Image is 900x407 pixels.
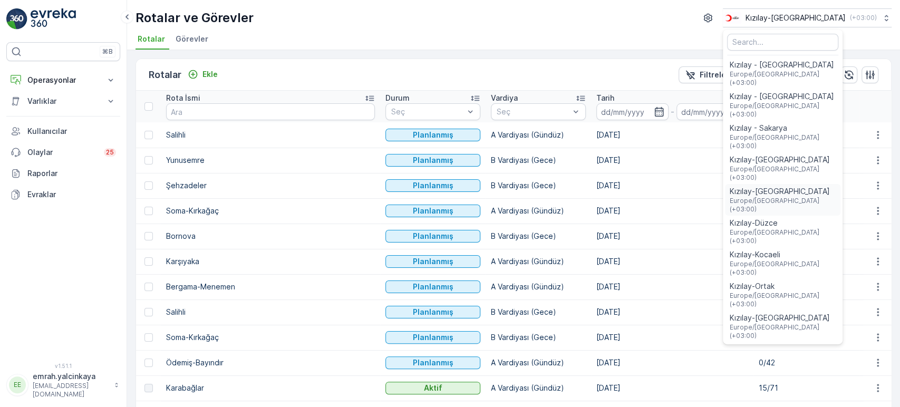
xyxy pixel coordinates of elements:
[591,375,753,401] td: [DATE]
[144,207,153,215] div: Toggle Row Selected
[6,163,120,184] a: Raporlar
[729,70,836,87] span: Europe/[GEOGRAPHIC_DATA] (+03:00)
[27,147,98,158] p: Olaylar
[497,106,569,117] p: Seç
[6,91,120,112] button: Varlıklar
[6,363,120,369] span: v 1.51.1
[413,231,453,241] p: Planlanmış
[27,189,116,200] p: Evraklar
[176,34,208,44] span: Görevler
[413,282,453,292] p: Planlanmış
[679,66,767,83] button: Filtreleri temizle
[136,9,254,26] p: Rotalar ve Görevler
[591,299,753,325] td: [DATE]
[385,93,410,103] p: Durum
[723,8,892,27] button: Kızılay-[GEOGRAPHIC_DATA](+03:00)
[596,93,614,103] p: Tarih
[729,218,836,228] span: Kızılay-Düzce
[729,102,836,119] span: Europe/[GEOGRAPHIC_DATA] (+03:00)
[166,256,375,267] p: Karşıyaka
[166,130,375,140] p: Salihli
[413,357,453,368] p: Planlanmış
[491,357,586,368] p: A Vardiyası (Gündüz)
[166,332,375,343] p: Soma-Kırkağaç
[591,148,753,173] td: [DATE]
[729,197,836,214] span: Europe/[GEOGRAPHIC_DATA] (+03:00)
[31,8,76,30] img: logo_light-DOdMpM7g.png
[729,186,836,197] span: Kızılay-[GEOGRAPHIC_DATA]
[144,283,153,291] div: Toggle Row Selected
[413,130,453,140] p: Planlanmış
[491,332,586,343] p: B Vardiyası (Gece)
[729,228,836,245] span: Europe/[GEOGRAPHIC_DATA] (+03:00)
[102,47,113,56] p: ⌘B
[166,180,375,191] p: Şehzadeler
[144,156,153,164] div: Toggle Row Selected
[6,70,120,91] button: Operasyonlar
[591,122,753,148] td: [DATE]
[491,307,586,317] p: B Vardiyası (Gece)
[729,60,836,70] span: Kızılay - [GEOGRAPHIC_DATA]
[729,292,836,308] span: Europe/[GEOGRAPHIC_DATA] (+03:00)
[6,121,120,142] a: Kullanıcılar
[729,123,836,133] span: Kızılay - Sakarya
[144,257,153,266] div: Toggle Row Selected
[166,155,375,166] p: Yunusemre
[385,255,480,268] button: Planlanmış
[491,383,586,393] p: A Vardiyası (Gündüz)
[591,249,753,274] td: [DATE]
[149,67,181,82] p: Rotalar
[27,75,99,85] p: Operasyonlar
[729,133,836,150] span: Europe/[GEOGRAPHIC_DATA] (+03:00)
[759,383,854,393] p: 15/71
[491,93,518,103] p: Vardiya
[491,155,586,166] p: B Vardiyası (Gece)
[729,249,836,260] span: Kızılay-Kocaeli
[33,371,109,382] p: emrah.yalcinkaya
[27,168,116,179] p: Raporlar
[729,154,836,165] span: Kızılay-[GEOGRAPHIC_DATA]
[166,231,375,241] p: Bornova
[385,306,480,318] button: Planlanmış
[385,129,480,141] button: Planlanmış
[6,184,120,205] a: Evraklar
[385,154,480,167] button: Planlanmış
[491,256,586,267] p: A Vardiyası (Gündüz)
[491,206,586,216] p: A Vardiyası (Gündüz)
[138,34,165,44] span: Rotalar
[591,350,753,375] td: [DATE]
[385,280,480,293] button: Planlanmış
[6,371,120,399] button: EEemrah.yalcinkaya[EMAIL_ADDRESS][DOMAIN_NAME]
[723,30,843,344] ul: Menu
[166,307,375,317] p: Salihli
[413,180,453,191] p: Planlanmış
[591,198,753,224] td: [DATE]
[729,260,836,277] span: Europe/[GEOGRAPHIC_DATA] (+03:00)
[33,382,109,399] p: [EMAIL_ADDRESS][DOMAIN_NAME]
[759,357,854,368] p: 0/42
[6,142,120,163] a: Olaylar25
[424,383,442,393] p: Aktif
[144,358,153,367] div: Toggle Row Selected
[166,383,375,393] p: Karabağlar
[491,130,586,140] p: A Vardiyası (Gündüz)
[183,68,222,81] button: Ekle
[144,232,153,240] div: Toggle Row Selected
[166,357,375,368] p: Ödemiş-Bayındır
[596,103,669,120] input: dd/mm/yyyy
[385,331,480,344] button: Planlanmış
[413,155,453,166] p: Planlanmış
[413,307,453,317] p: Planlanmış
[106,148,114,157] p: 25
[729,313,836,323] span: Kızılay-[GEOGRAPHIC_DATA]
[491,282,586,292] p: A Vardiyası (Gündüz)
[671,105,674,118] p: -
[385,356,480,369] button: Planlanmış
[144,308,153,316] div: Toggle Row Selected
[413,256,453,267] p: Planlanmış
[27,126,116,137] p: Kullanıcılar
[729,91,836,102] span: Kızılay - [GEOGRAPHIC_DATA]
[166,206,375,216] p: Soma-Kırkağaç
[729,165,836,182] span: Europe/[GEOGRAPHIC_DATA] (+03:00)
[144,131,153,139] div: Toggle Row Selected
